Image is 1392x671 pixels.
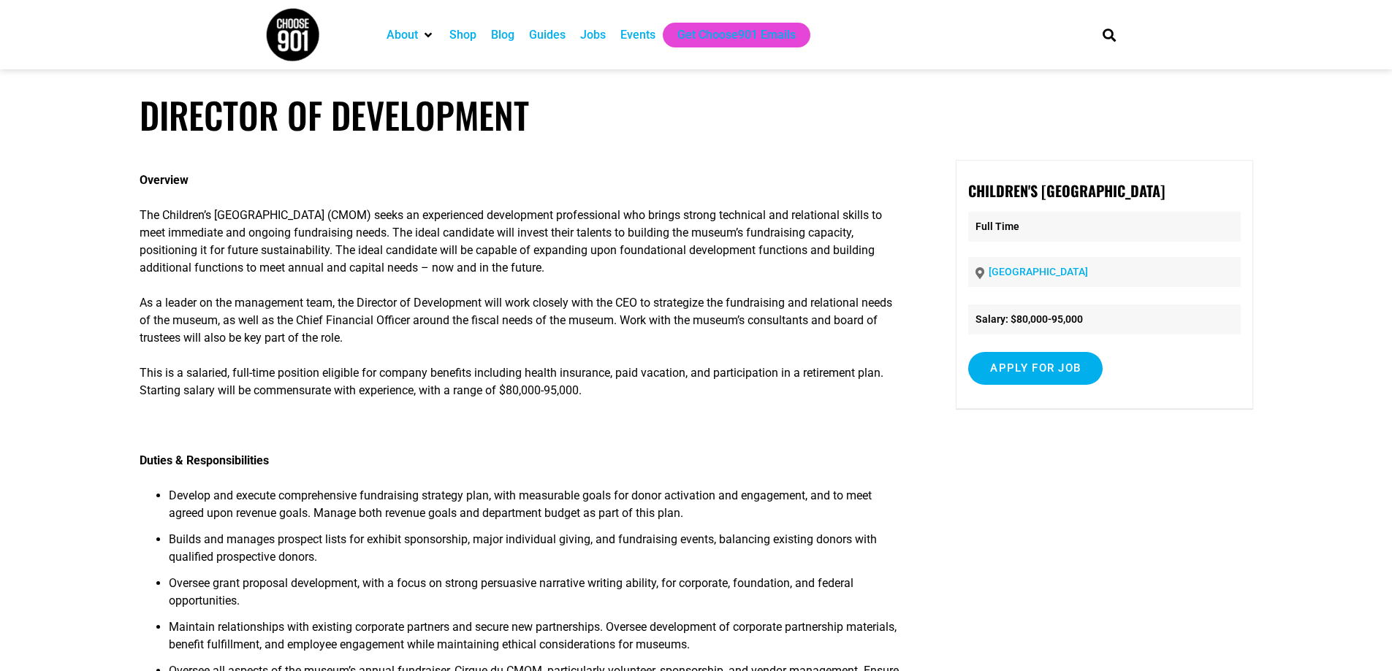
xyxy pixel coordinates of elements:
[580,26,606,44] a: Jobs
[989,266,1088,277] a: [GEOGRAPHIC_DATA]
[968,212,1240,242] p: Full Time
[140,173,189,187] strong: Overview
[169,487,901,531] li: Develop and execute comprehensive fundraising strategy plan, with measurable goals for donor acti...
[620,26,655,44] a: Events
[140,294,901,347] p: As a leader on the management team, the Director of Development will work closely with the CEO to...
[140,207,901,277] p: The Children’s [GEOGRAPHIC_DATA] (CMOM) seeks an experienced development professional who brings ...
[968,304,1240,334] li: Salary: $80,000-95,000
[968,180,1165,202] strong: Children's [GEOGRAPHIC_DATA]
[968,352,1103,385] input: Apply for job
[140,453,269,467] strong: Duties & Responsibilities
[140,93,1253,137] h1: Director of Development
[491,26,514,44] a: Blog
[677,26,796,44] a: Get Choose901 Emails
[169,575,901,618] li: Oversee grant proposal development, with a focus on strong persuasive narrative writing ability, ...
[379,23,442,47] div: About
[449,26,476,44] a: Shop
[1097,23,1121,47] div: Search
[169,618,901,662] li: Maintain relationships with existing corporate partners and secure new partnerships. Oversee deve...
[169,531,901,575] li: Builds and manages prospect lists for exhibit sponsorship, major individual giving, and fundraisi...
[379,23,1078,47] nav: Main nav
[387,26,418,44] a: About
[529,26,566,44] a: Guides
[140,364,901,399] p: This is a salaried, full-time position eligible for company benefits including health insurance, ...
